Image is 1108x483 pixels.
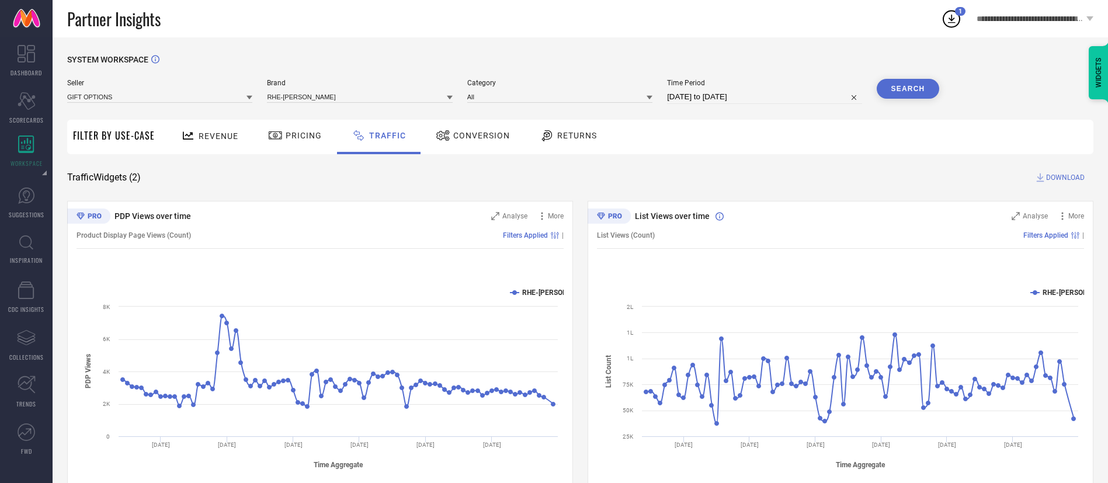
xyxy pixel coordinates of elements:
[11,159,43,168] span: WORKSPACE
[11,68,42,77] span: DASHBOARD
[557,131,597,140] span: Returns
[16,399,36,408] span: TRENDS
[502,212,527,220] span: Analyse
[1004,442,1022,448] text: [DATE]
[103,401,110,407] text: 2K
[199,131,238,141] span: Revenue
[836,461,885,469] tspan: Time Aggregate
[877,79,940,99] button: Search
[562,231,564,239] span: |
[9,353,44,362] span: COLLECTIONS
[807,442,825,448] text: [DATE]
[106,433,110,440] text: 0
[1023,212,1048,220] span: Analyse
[597,231,655,239] span: List Views (Count)
[491,212,499,220] svg: Zoom
[1046,172,1085,183] span: DOWNLOAD
[938,442,956,448] text: [DATE]
[483,442,501,448] text: [DATE]
[152,442,170,448] text: [DATE]
[67,209,110,226] div: Premium
[1023,231,1068,239] span: Filters Applied
[872,442,890,448] text: [DATE]
[741,442,759,448] text: [DATE]
[1012,212,1020,220] svg: Zoom
[623,433,634,440] text: 25K
[667,79,862,87] span: Time Period
[588,209,631,226] div: Premium
[503,231,548,239] span: Filters Applied
[623,381,634,388] text: 75K
[453,131,510,140] span: Conversion
[605,355,613,388] tspan: List Count
[1068,212,1084,220] span: More
[675,442,693,448] text: [DATE]
[667,90,862,104] input: Select time period
[623,407,634,413] text: 50K
[9,116,44,124] span: SCORECARDS
[522,289,592,297] text: RHE-[PERSON_NAME]
[1082,231,1084,239] span: |
[627,304,634,310] text: 2L
[103,336,110,342] text: 6K
[958,8,962,15] span: 1
[114,211,191,221] span: PDP Views over time
[548,212,564,220] span: More
[284,442,303,448] text: [DATE]
[103,304,110,310] text: 8K
[369,131,406,140] span: Traffic
[84,354,92,388] tspan: PDP Views
[77,231,191,239] span: Product Display Page Views (Count)
[267,79,452,87] span: Brand
[67,55,148,64] span: SYSTEM WORKSPACE
[9,210,44,219] span: SUGGESTIONS
[67,172,141,183] span: Traffic Widgets ( 2 )
[286,131,322,140] span: Pricing
[218,442,236,448] text: [DATE]
[467,79,652,87] span: Category
[73,128,155,143] span: Filter By Use-Case
[8,305,44,314] span: CDC INSIGHTS
[627,355,634,362] text: 1L
[627,329,634,336] text: 1L
[314,461,363,469] tspan: Time Aggregate
[941,8,962,29] div: Open download list
[67,7,161,31] span: Partner Insights
[416,442,435,448] text: [DATE]
[21,447,32,456] span: FWD
[350,442,369,448] text: [DATE]
[10,256,43,265] span: INSPIRATION
[103,369,110,375] text: 4K
[67,79,252,87] span: Seller
[635,211,710,221] span: List Views over time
